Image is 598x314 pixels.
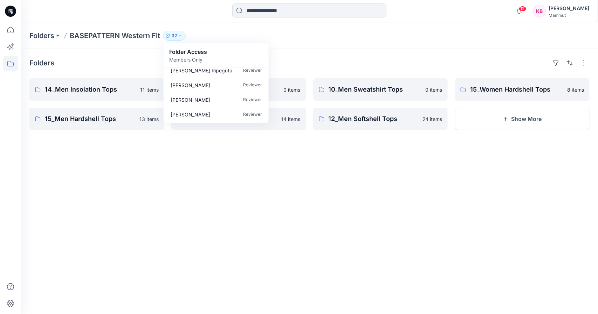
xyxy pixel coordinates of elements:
[243,111,262,118] p: Reviewer
[455,78,590,101] a: 15_Women Hardshell Tops8 items
[163,31,186,41] button: 32
[29,108,164,130] a: 15_Men Hardshell Tops13 items
[425,86,442,93] p: 0 items
[549,4,589,13] div: [PERSON_NAME]
[281,115,301,123] p: 14 items
[169,48,207,56] p: Folder Access
[165,107,267,122] a: [PERSON_NAME]Reviewer
[29,59,54,67] h4: Folders
[422,115,442,123] p: 24 items
[139,115,159,123] p: 13 items
[165,92,267,107] a: [PERSON_NAME]Reviewer
[533,5,546,17] div: KB
[165,78,267,92] a: [PERSON_NAME]Reviewer
[29,78,164,101] a: 14_Men Insolation Tops11 items
[519,6,527,12] span: 12
[172,32,177,40] p: 32
[45,85,136,94] p: 14_Men Insolation Tops
[171,67,232,74] p: Stine Ripegutu
[329,85,421,94] p: 10_Men Sweatshirt Tops
[549,13,589,18] div: Mammut
[171,81,210,89] p: Belle Tran
[455,108,590,130] button: Show More
[29,31,54,41] a: Folders
[329,114,419,124] p: 12_Men Softshell Tops
[284,86,301,93] p: 0 items
[171,111,210,118] p: Klara Bui
[45,114,135,124] p: 15_Men Hardshell Tops
[165,63,267,78] a: [PERSON_NAME] RipegutuReviewer
[169,56,207,63] p: Members Only
[313,108,448,130] a: 12_Men Softshell Tops24 items
[567,86,584,93] p: 8 items
[70,31,160,41] p: BASEPATTERN Western Fit
[470,85,563,94] p: 15_Women Hardshell Tops
[243,96,262,104] p: Reviewer
[171,96,210,104] p: Davide Lampugnani
[243,67,262,74] p: Reviewer
[140,86,159,93] p: 11 items
[313,78,448,101] a: 10_Men Sweatshirt Tops0 items
[243,81,262,89] p: Reviewer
